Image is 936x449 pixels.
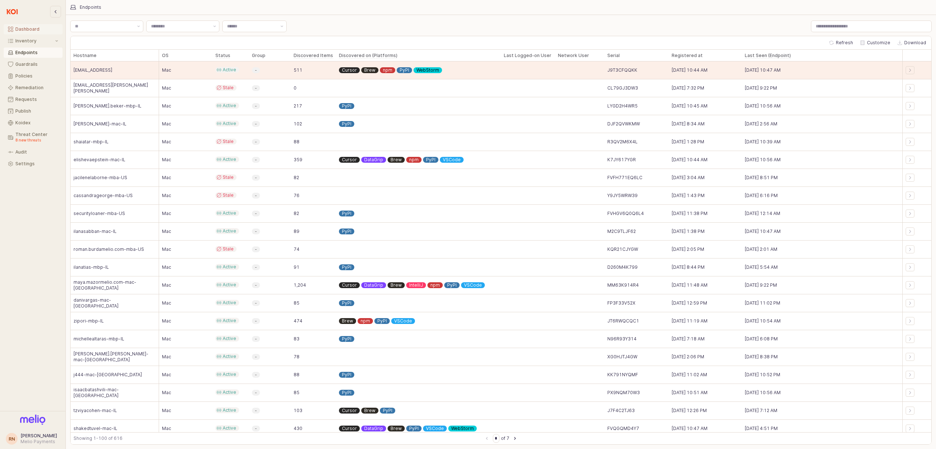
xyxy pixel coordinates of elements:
label: of 7 [501,435,509,442]
span: [DATE] 11:48 AM [672,282,707,288]
span: FVHGV6Q0Q6L4 [607,211,644,216]
span: LYGD2H4WR5 [607,103,638,109]
span: DJF2QVWKMW [607,121,640,127]
span: Cursor [342,408,357,414]
span: [DATE] 11:19 AM [672,318,707,324]
span: [PERSON_NAME]-mac-IL [73,121,127,127]
span: J9T3CFQQKK [607,67,637,73]
span: Active [223,318,236,324]
span: - [255,264,257,270]
span: 1,204 [294,282,306,288]
div: Dashboard [15,27,58,32]
span: - [255,318,257,324]
span: Brew [364,408,375,414]
span: 217 [294,103,302,109]
span: - [255,229,257,234]
div: Settings [15,161,58,166]
span: Serial [607,53,620,59]
button: Customize [857,38,893,47]
span: [DATE] 10:44 AM [672,157,707,163]
span: Cursor [342,426,357,431]
span: 78 [294,354,299,360]
span: Brew [390,282,402,288]
span: XG0HJTJ4GW [607,354,637,360]
span: npm [383,67,392,73]
div: Table toolbar [71,432,931,444]
span: Stale [223,246,234,252]
span: 474 [294,318,302,324]
span: 83 [294,336,299,342]
span: Active [223,371,236,377]
span: FP3F33V52X [607,300,635,306]
span: jacilenelaborne-mba-US [73,175,127,181]
span: K7JY617YGR [607,157,636,163]
span: Mac [162,85,171,91]
span: [DATE] 6:16 PM [745,193,778,199]
span: elishevaepstein-mac-IL [73,157,125,163]
div: Endpoints [15,50,58,55]
span: [DATE] 10:45 AM [672,103,707,109]
span: Brew [390,157,402,163]
span: PyPI [342,211,351,216]
span: JT6RWQCQC1 [607,318,639,324]
span: - [255,354,257,360]
span: Mac [162,426,171,431]
span: 91 [294,264,299,270]
span: ilanatias-mbp-IL [73,264,109,270]
span: D260M4K799 [607,264,638,270]
span: KK791NYQMF [607,372,638,378]
span: 359 [294,157,302,163]
span: 74 [294,246,299,252]
div: Audit [15,150,58,155]
span: [EMAIL_ADDRESS][PERSON_NAME][PERSON_NAME] [73,82,156,94]
div: Policies [15,73,58,79]
span: - [255,139,257,145]
span: PyPI [342,372,351,378]
span: [DATE] 11:02 AM [672,372,707,378]
span: [DATE] 10:56 AM [745,103,781,109]
button: Download [895,38,929,47]
span: [DATE] 10:54 AM [745,318,781,324]
span: Active [223,354,236,359]
span: Cursor [342,157,357,163]
span: [DATE] 2:05 PM [672,246,704,252]
span: Active [223,425,236,431]
div: Endpoints [80,5,101,10]
span: Active [223,156,236,162]
span: PyPI [342,103,351,109]
span: [DATE] 8:51 PM [745,175,778,181]
span: [DATE] 10:39 AM [745,139,781,145]
span: Mac [162,318,171,324]
span: - [255,336,257,342]
span: [EMAIL_ADDRESS] [73,67,112,73]
button: Requests [4,94,63,105]
button: Next page [511,434,520,443]
div: Showing 1-100 of 616 [73,435,483,442]
button: Publish [4,106,63,116]
span: Active [223,228,236,234]
span: npm [430,282,440,288]
span: 76 [294,193,299,199]
span: [DATE] 8:34 AM [672,121,705,127]
span: Stale [223,192,234,198]
span: R3QV2M6X4L [607,139,638,145]
button: RN [6,433,18,445]
span: Cursor [342,67,357,73]
span: Mac [162,139,171,145]
span: Mac [162,121,171,127]
span: [DATE] 1:38 PM [672,229,705,234]
span: Group [252,53,265,59]
div: Inventory [15,38,54,44]
span: - [255,282,257,288]
span: PyPI [342,390,351,396]
span: Stale [223,85,234,91]
span: 85 [294,300,299,306]
span: michellealtaras-mbp-IL [73,336,124,342]
span: maya.mazormelio.com-mac-[GEOGRAPHIC_DATA] [73,279,156,291]
span: Mac [162,193,171,199]
span: - [255,211,257,216]
span: 82 [294,211,299,216]
button: Endpoints [4,48,63,58]
span: DataGrip [364,157,383,163]
div: Melio Payments [20,439,57,445]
